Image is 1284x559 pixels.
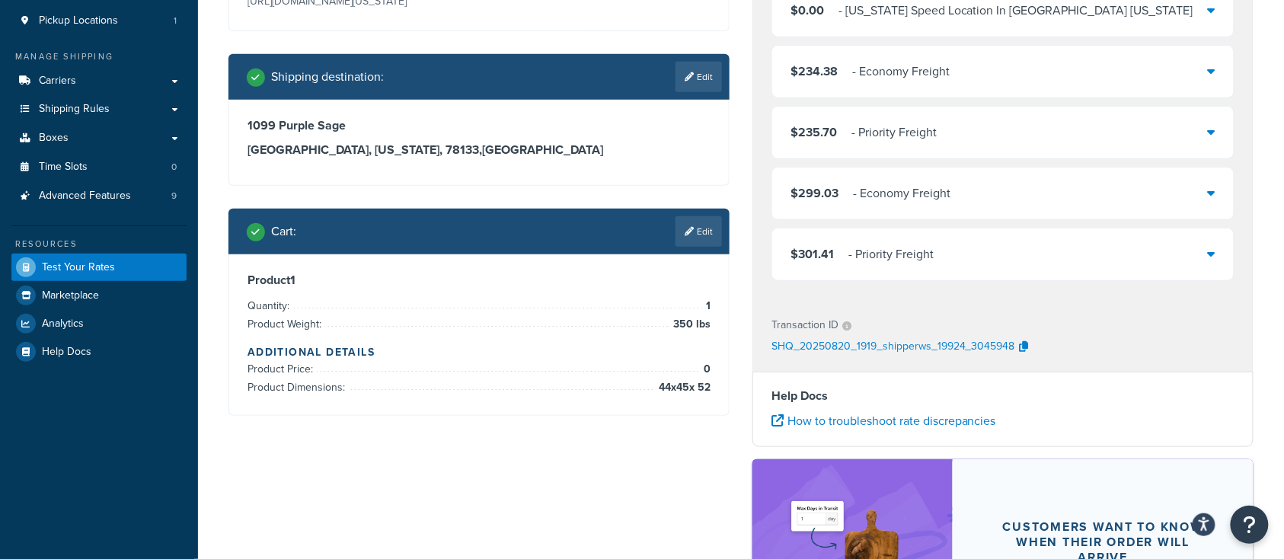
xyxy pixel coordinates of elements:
span: Boxes [39,132,69,145]
a: Carriers [11,67,187,95]
h4: Help Docs [771,387,1234,405]
span: Marketplace [42,289,99,302]
span: Help Docs [42,346,91,359]
div: Manage Shipping [11,50,187,63]
h3: [GEOGRAPHIC_DATA], [US_STATE], 78133 , [GEOGRAPHIC_DATA] [248,142,711,158]
a: How to troubleshoot rate discrepancies [771,412,996,430]
span: 350 lbs [669,315,711,334]
a: Edit [676,216,722,247]
span: Product Dimensions: [248,379,349,395]
a: Analytics [11,310,187,337]
div: - Priority Freight [848,244,934,265]
a: Help Docs [11,338,187,366]
li: Advanced Features [11,182,187,210]
span: Product Weight: [248,316,325,332]
h4: Additional Details [248,344,711,360]
span: Product Price: [248,361,317,377]
div: - Economy Freight [852,61,950,82]
span: Quantity: [248,298,293,314]
span: 1 [174,14,177,27]
span: 44 x 45 x 52 [655,379,711,397]
h3: 1099 Purple Sage [248,118,711,133]
p: Transaction ID [771,315,838,336]
span: $235.70 [791,123,837,141]
a: Boxes [11,124,187,152]
h3: Product 1 [248,273,711,288]
li: Pickup Locations [11,7,187,35]
span: 1 [702,297,711,315]
h2: Cart : [271,225,296,238]
span: $234.38 [791,62,838,80]
button: Open Resource Center [1231,506,1269,544]
a: Edit [676,62,722,92]
p: SHQ_20250820_1919_shipperws_19924_3045948 [771,336,1015,359]
li: Time Slots [11,153,187,181]
span: 9 [171,190,177,203]
div: - Priority Freight [851,122,937,143]
a: Test Your Rates [11,254,187,281]
a: Marketplace [11,282,187,309]
span: $301.41 [791,245,834,263]
span: Shipping Rules [39,103,110,116]
span: Time Slots [39,161,88,174]
a: Advanced Features9 [11,182,187,210]
span: 0 [171,161,177,174]
div: - Economy Freight [853,183,950,204]
a: Shipping Rules [11,95,187,123]
div: Resources [11,238,187,251]
span: Advanced Features [39,190,131,203]
h2: Shipping destination : [271,70,384,84]
span: $299.03 [791,184,838,202]
a: Pickup Locations1 [11,7,187,35]
span: Test Your Rates [42,261,115,274]
span: Pickup Locations [39,14,118,27]
span: Analytics [42,318,84,331]
span: 0 [700,360,711,379]
span: Carriers [39,75,76,88]
span: $0.00 [791,2,824,19]
a: Time Slots0 [11,153,187,181]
